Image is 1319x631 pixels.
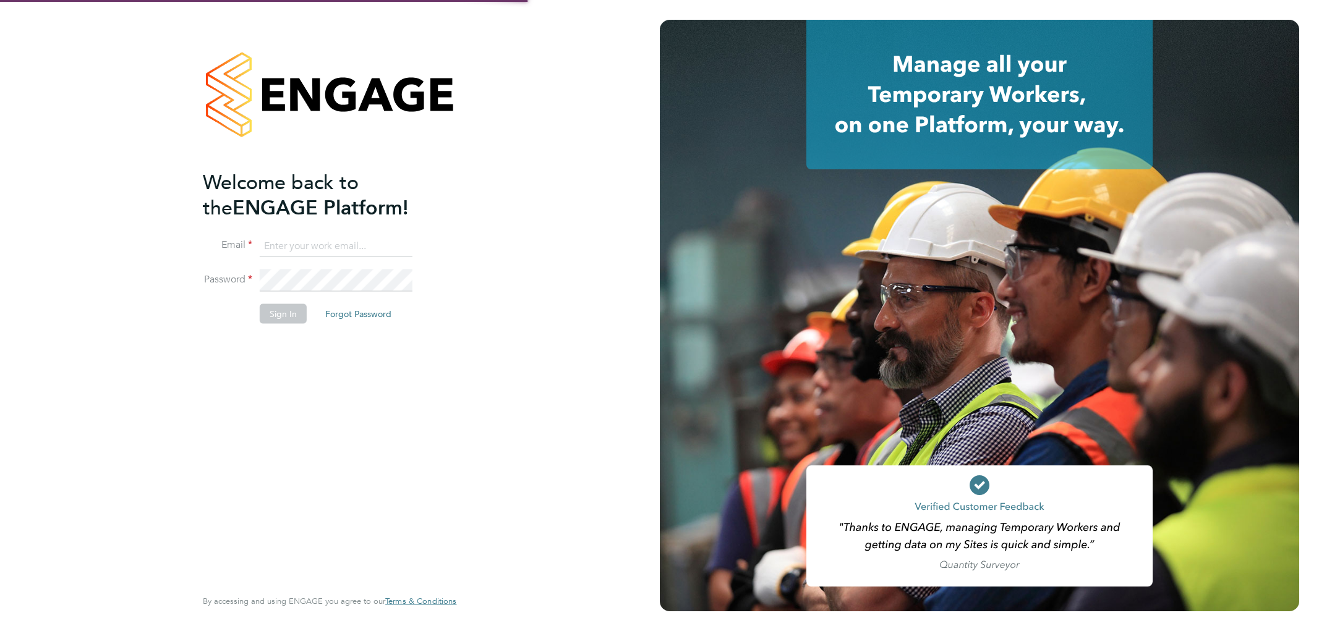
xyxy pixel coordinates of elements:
[203,169,444,220] h2: ENGAGE Platform!
[203,239,252,252] label: Email
[385,596,456,606] span: Terms & Conditions
[203,170,359,219] span: Welcome back to the
[260,235,412,257] input: Enter your work email...
[315,304,401,324] button: Forgot Password
[203,273,252,286] label: Password
[203,596,456,606] span: By accessing and using ENGAGE you agree to our
[385,596,456,606] a: Terms & Conditions
[260,304,307,324] button: Sign In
